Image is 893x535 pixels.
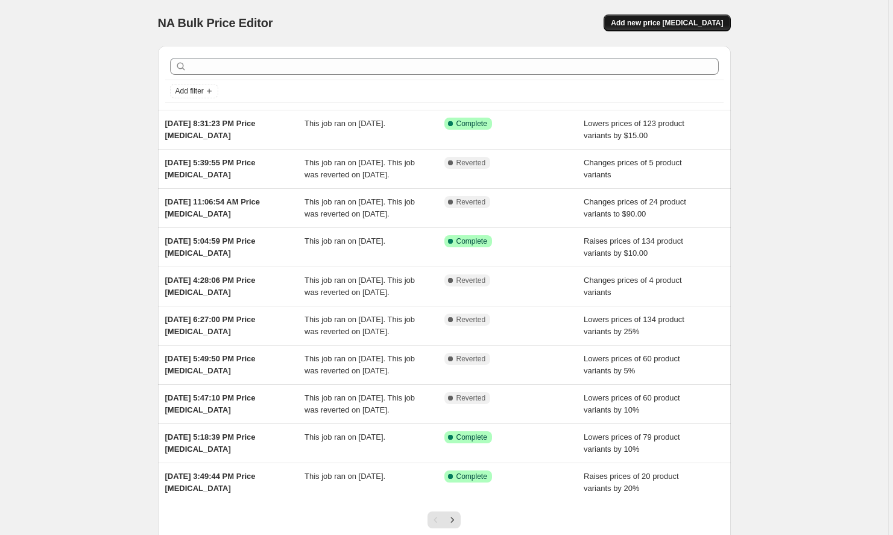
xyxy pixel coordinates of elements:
span: Lowers prices of 60 product variants by 5% [584,354,680,375]
span: [DATE] 5:18:39 PM Price [MEDICAL_DATA] [165,432,256,454]
span: This job ran on [DATE]. [305,432,385,442]
nav: Pagination [428,511,461,528]
span: Lowers prices of 134 product variants by 25% [584,315,684,336]
span: This job ran on [DATE]. [305,119,385,128]
span: [DATE] 5:49:50 PM Price [MEDICAL_DATA] [165,354,256,375]
span: This job ran on [DATE]. This job was reverted on [DATE]. [305,315,415,336]
span: This job ran on [DATE]. This job was reverted on [DATE]. [305,354,415,375]
span: [DATE] 8:31:23 PM Price [MEDICAL_DATA] [165,119,256,140]
span: Changes prices of 5 product variants [584,158,682,179]
span: Lowers prices of 123 product variants by $15.00 [584,119,684,140]
span: Complete [456,472,487,481]
span: Reverted [456,354,486,364]
span: Add new price [MEDICAL_DATA] [611,18,723,28]
span: Complete [456,236,487,246]
span: Raises prices of 134 product variants by $10.00 [584,236,683,258]
button: Add filter [170,84,218,98]
span: This job ran on [DATE]. This job was reverted on [DATE]. [305,158,415,179]
button: Next [444,511,461,528]
span: Changes prices of 24 product variants to $90.00 [584,197,686,218]
span: Reverted [456,315,486,324]
span: [DATE] 4:28:06 PM Price [MEDICAL_DATA] [165,276,256,297]
button: Add new price [MEDICAL_DATA] [604,14,730,31]
span: [DATE] 11:06:54 AM Price [MEDICAL_DATA] [165,197,260,218]
span: Complete [456,119,487,128]
span: This job ran on [DATE]. [305,472,385,481]
span: [DATE] 3:49:44 PM Price [MEDICAL_DATA] [165,472,256,493]
span: [DATE] 5:04:59 PM Price [MEDICAL_DATA] [165,236,256,258]
span: Lowers prices of 79 product variants by 10% [584,432,680,454]
span: Add filter [175,86,204,96]
span: Complete [456,432,487,442]
span: This job ran on [DATE]. This job was reverted on [DATE]. [305,276,415,297]
span: This job ran on [DATE]. [305,236,385,245]
span: Changes prices of 4 product variants [584,276,682,297]
span: This job ran on [DATE]. This job was reverted on [DATE]. [305,393,415,414]
span: Reverted [456,393,486,403]
span: [DATE] 6:27:00 PM Price [MEDICAL_DATA] [165,315,256,336]
span: Reverted [456,197,486,207]
span: Reverted [456,158,486,168]
span: This job ran on [DATE]. This job was reverted on [DATE]. [305,197,415,218]
span: Reverted [456,276,486,285]
span: Lowers prices of 60 product variants by 10% [584,393,680,414]
span: [DATE] 5:47:10 PM Price [MEDICAL_DATA] [165,393,256,414]
span: NA Bulk Price Editor [158,16,273,30]
span: [DATE] 5:39:55 PM Price [MEDICAL_DATA] [165,158,256,179]
span: Raises prices of 20 product variants by 20% [584,472,679,493]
